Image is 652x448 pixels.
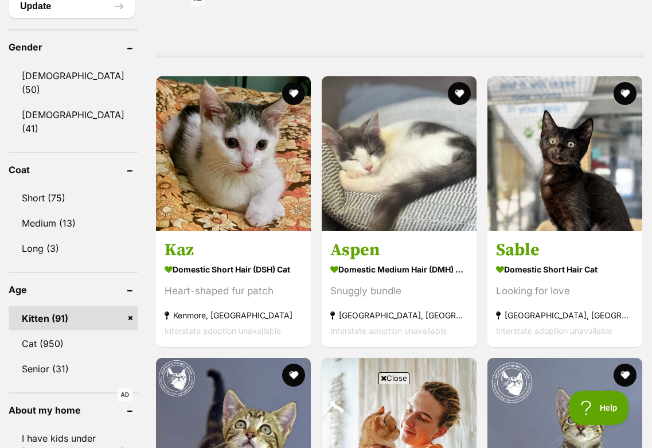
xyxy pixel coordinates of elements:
[330,326,447,336] span: Interstate adoption unavailable
[9,306,138,330] a: Kitten (91)
[496,239,634,261] h3: Sable
[165,307,302,323] strong: Kenmore, [GEOGRAPHIC_DATA]
[322,231,477,347] a: Aspen Domestic Medium Hair (DMH) Cat Snuggly bundle [GEOGRAPHIC_DATA], [GEOGRAPHIC_DATA] Intersta...
[118,388,132,402] span: AD
[330,307,468,323] strong: [GEOGRAPHIC_DATA], [GEOGRAPHIC_DATA]
[282,82,305,105] button: favourite
[165,261,302,278] strong: Domestic Short Hair (DSH) Cat
[322,76,477,231] img: Aspen - Domestic Medium Hair (DMH) Cat
[496,326,612,336] span: Interstate adoption unavailable
[165,283,302,299] div: Heart-shaped fur patch
[569,391,629,425] iframe: Help Scout Beacon - Open
[487,231,642,347] a: Sable Domestic Short Hair Cat Looking for love [GEOGRAPHIC_DATA], [GEOGRAPHIC_DATA] Interstate ad...
[9,186,138,210] a: Short (75)
[165,239,302,261] h3: Kaz
[156,231,311,347] a: Kaz Domestic Short Hair (DSH) Cat Heart-shaped fur patch Kenmore, [GEOGRAPHIC_DATA] Interstate ad...
[9,103,138,141] a: [DEMOGRAPHIC_DATA] (41)
[165,326,281,336] span: Interstate adoption unavailable
[9,165,138,175] header: Coat
[156,76,311,231] img: Kaz - Domestic Short Hair (DSH) Cat
[614,82,637,105] button: favourite
[9,42,138,52] header: Gender
[9,236,138,260] a: Long (3)
[9,211,138,235] a: Medium (13)
[330,261,468,278] strong: Domestic Medium Hair (DMH) Cat
[487,76,642,231] img: Sable - Domestic Short Hair Cat
[282,364,305,387] button: favourite
[9,285,138,295] header: Age
[614,364,637,387] button: favourite
[9,405,138,415] header: About my home
[496,307,634,323] strong: [GEOGRAPHIC_DATA], [GEOGRAPHIC_DATA]
[80,1,92,10] a: Privacy Notification
[81,1,91,10] img: consumer-privacy-logo.png
[9,332,138,356] a: Cat (950)
[330,239,468,261] h3: Aspen
[496,261,634,278] strong: Domestic Short Hair Cat
[496,283,634,299] div: Looking for love
[9,64,138,102] a: [DEMOGRAPHIC_DATA] (50)
[9,357,138,381] a: Senior (31)
[378,372,409,384] span: Close
[1,1,10,10] img: consumer-privacy-logo.png
[80,1,91,9] img: iconc.png
[330,283,468,299] div: Snuggly bundle
[448,82,471,105] button: favourite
